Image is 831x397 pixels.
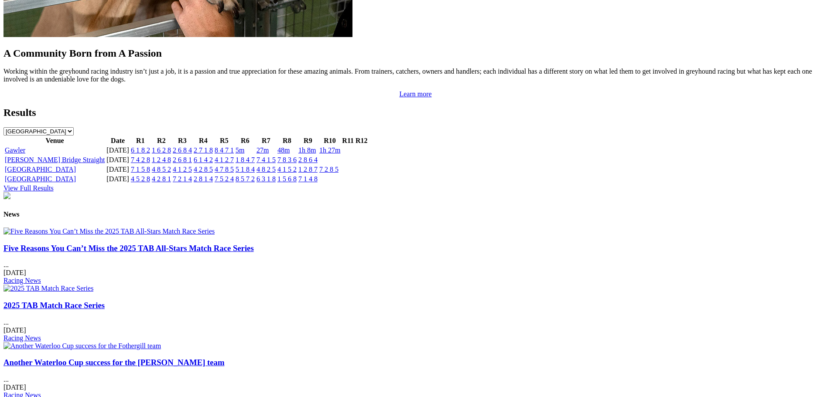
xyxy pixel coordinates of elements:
[3,301,105,310] a: 2025 TAB Match Race Series
[215,146,234,154] a: 8 4 7 1
[106,136,130,145] th: Date
[3,326,26,334] span: [DATE]
[319,166,339,173] a: 7 2 8 5
[4,136,105,145] th: Venue
[3,383,26,391] span: [DATE]
[3,277,41,284] a: Racing News
[106,175,130,183] td: [DATE]
[131,156,150,163] a: 7 4 2 8
[256,175,276,183] a: 6 3 1 8
[215,166,234,173] a: 4 7 8 5
[298,175,318,183] a: 7 1 4 8
[106,165,130,174] td: [DATE]
[194,166,213,173] a: 4 2 8 5
[3,184,54,192] a: View Full Results
[3,244,254,253] a: Five Reasons You Can’t Miss the 2025 TAB All-Stars Match Race Series
[130,136,150,145] th: R1
[3,48,828,59] h2: A Community Born from A Passion
[215,156,234,163] a: 4 1 2 7
[3,68,828,83] p: Working within the greyhound racing industry isn’t just a job, it is a passion and true appreciat...
[151,136,171,145] th: R2
[355,136,368,145] th: R12
[173,146,192,154] a: 2 6 8 4
[5,156,105,163] a: [PERSON_NAME] Bridge Straight
[298,166,318,173] a: 1 2 8 7
[152,146,171,154] a: 1 6 2 8
[172,136,192,145] th: R3
[173,166,192,173] a: 4 1 2 5
[194,146,213,154] a: 2 7 1 8
[3,244,828,285] div: ...
[342,136,354,145] th: R11
[3,107,828,119] h2: Results
[277,156,297,163] a: 7 8 3 6
[236,156,255,163] a: 1 8 4 7
[152,156,171,163] a: 1 2 4 8
[235,136,255,145] th: R6
[3,192,10,199] img: chasers_homepage.jpg
[5,175,76,183] a: [GEOGRAPHIC_DATA]
[3,334,41,342] a: Racing News
[193,136,213,145] th: R4
[5,146,25,154] a: Gawler
[298,136,318,145] th: R9
[3,342,161,350] img: Another Waterloo Cup success for the Fothergill team
[256,156,276,163] a: 7 4 1 5
[106,156,130,164] td: [DATE]
[131,146,150,154] a: 6 1 8 2
[277,146,290,154] a: 48m
[256,136,276,145] th: R7
[298,146,316,154] a: 1h 8m
[399,90,431,98] a: Learn more
[277,136,297,145] th: R8
[3,269,26,276] span: [DATE]
[256,146,269,154] a: 27m
[277,175,297,183] a: 1 5 6 8
[215,175,234,183] a: 7 5 2 4
[277,166,297,173] a: 4 1 5 2
[131,175,150,183] a: 4 5 2 8
[3,285,93,292] img: 2025 TAB Match Race Series
[319,136,341,145] th: R10
[173,175,192,183] a: 7 2 1 4
[3,301,828,342] div: ...
[256,166,276,173] a: 4 8 2 5
[3,227,215,235] img: Five Reasons You Can’t Miss the 2025 TAB All-Stars Match Race Series
[3,358,225,367] a: Another Waterloo Cup success for the [PERSON_NAME] team
[194,156,213,163] a: 6 1 4 2
[236,175,255,183] a: 8 5 7 2
[173,156,192,163] a: 2 6 8 1
[214,136,234,145] th: R5
[236,166,255,173] a: 5 1 8 4
[319,146,340,154] a: 1h 27m
[298,156,318,163] a: 2 8 6 4
[152,166,171,173] a: 4 8 5 2
[131,166,150,173] a: 7 1 5 8
[194,175,213,183] a: 2 8 1 4
[236,146,244,154] a: 5m
[5,166,76,173] a: [GEOGRAPHIC_DATA]
[106,146,130,155] td: [DATE]
[152,175,171,183] a: 4 2 8 1
[3,210,828,218] h4: News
